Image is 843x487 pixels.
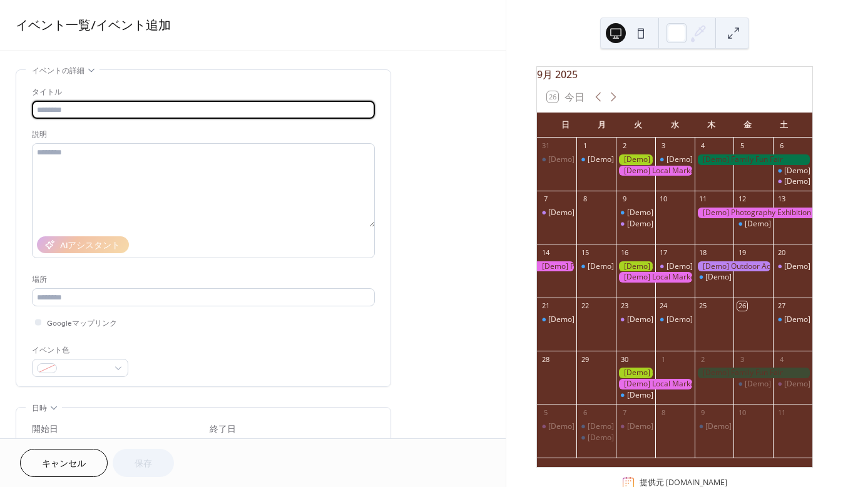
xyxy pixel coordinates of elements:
div: 2 [698,354,708,364]
div: [Demo] Morning Yoga Bliss [705,421,800,432]
div: [Demo] Morning Yoga Bliss [655,314,695,325]
div: 5 [737,141,747,151]
div: 1 [659,354,668,364]
div: [Demo] Morning Yoga Bliss [695,272,734,283]
div: 30 [620,354,629,364]
div: 10 [659,194,668,204]
div: [Demo] Morning Yoga Bliss [616,390,655,401]
div: [Demo] Morning Yoga Bliss [695,421,734,432]
div: 11 [698,194,708,204]
div: [Demo] Seniors' Social Tea [616,314,655,325]
div: [Demo] Fitness Bootcamp [588,154,678,165]
div: [Demo] Morning Yoga Bliss [773,166,812,176]
div: [Demo] Local Market [616,166,695,176]
div: タイトル [32,86,372,99]
div: [Demo] Morning Yoga Bliss [548,154,643,165]
div: 終了日 [210,423,236,436]
div: [Demo] Morning Yoga Bliss [537,314,576,325]
div: [Demo] Morning Yoga Bliss [733,219,773,229]
div: [Demo] Morning Yoga Bliss [655,154,695,165]
div: 1 [580,141,590,151]
div: [Demo] Morning Yoga Bliss [667,314,762,325]
div: [Demo] Gardening Workshop [616,261,655,272]
div: 日 [547,113,583,138]
div: 8 [659,408,668,417]
div: 16 [620,248,629,257]
a: イベント一覧 [16,14,91,38]
div: 6 [777,141,786,151]
div: [Demo] Seniors' Social Tea [627,219,721,229]
div: 15 [580,248,590,257]
div: [Demo] Local Market [616,272,695,283]
div: 26 [737,301,747,311]
div: 31 [541,141,550,151]
span: Googleマップリンク [47,317,117,330]
div: [Demo] Morning Yoga Bliss [773,314,812,325]
div: [Demo] Open Mic Night [773,379,812,389]
div: [Demo] Family Fun Fair [695,154,812,165]
div: 3 [737,354,747,364]
div: [Demo] Local Market [616,379,695,389]
div: 20 [777,248,786,257]
div: 8 [580,194,590,204]
div: [Demo] Open Mic Night [773,261,812,272]
div: 19 [737,248,747,257]
div: [Demo] Morning Yoga Bliss [627,208,722,218]
div: 9月 2025 [537,67,812,82]
div: [Demo] Book Club Gathering [548,421,648,432]
span: / イベント追加 [91,14,171,38]
div: 土 [766,113,802,138]
div: 17 [659,248,668,257]
button: キャンセル [20,449,108,477]
div: 3 [659,141,668,151]
div: [Demo] Fitness Bootcamp [576,154,616,165]
div: [Demo] Photography Exhibition [537,261,576,272]
div: [Demo] Book Club Gathering [548,208,648,218]
div: 28 [541,354,550,364]
div: 13 [777,194,786,204]
div: 29 [580,354,590,364]
span: キャンセル [42,458,86,471]
div: [Demo] Gardening Workshop [616,154,655,165]
div: 4 [777,354,786,364]
div: 7 [541,194,550,204]
div: [Demo] Morning Yoga Bliss [733,379,773,389]
div: [Demo] Morning Yoga Bliss [588,433,683,443]
span: イベントの詳細 [32,64,84,78]
div: 月 [583,113,620,138]
div: [Demo] Morning Yoga Bliss [745,379,840,389]
div: 2 [620,141,629,151]
div: [Demo] Morning Yoga Bliss [667,154,762,165]
div: [Demo] Culinary Cooking Class [655,261,695,272]
div: イベント色 [32,344,126,357]
div: [Demo] Morning Yoga Bliss [588,261,683,272]
div: 24 [659,301,668,311]
div: 金 [729,113,765,138]
span: 日時 [32,402,47,415]
div: 6 [580,408,590,417]
div: [Demo] Fitness Bootcamp [576,421,616,432]
div: 7 [620,408,629,417]
div: 説明 [32,128,372,141]
div: [Demo] Morning Yoga Bliss [616,208,655,218]
div: [Demo] Morning Yoga Bliss [705,272,800,283]
div: [Demo] Seniors' Social Tea [616,219,655,229]
div: 21 [541,301,550,311]
div: [Demo] Culinary Cooking Class [667,261,774,272]
div: 22 [580,301,590,311]
div: [Demo] Seniors' Social Tea [627,421,721,432]
div: [Demo] Book Club Gathering [537,208,576,218]
div: [Demo] Book Club Gathering [537,421,576,432]
div: [Demo] Seniors' Social Tea [627,314,721,325]
div: [Demo] Outdoor Adventure Day [695,261,774,272]
div: 11 [777,408,786,417]
div: 水 [657,113,693,138]
div: 9 [620,194,629,204]
div: 火 [620,113,657,138]
div: 18 [698,248,708,257]
div: [Demo] Seniors' Social Tea [616,421,655,432]
div: [Demo] Family Fun Fair [695,368,812,378]
div: 12 [737,194,747,204]
div: [Demo] Fitness Bootcamp [588,421,678,432]
div: 9 [698,408,708,417]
